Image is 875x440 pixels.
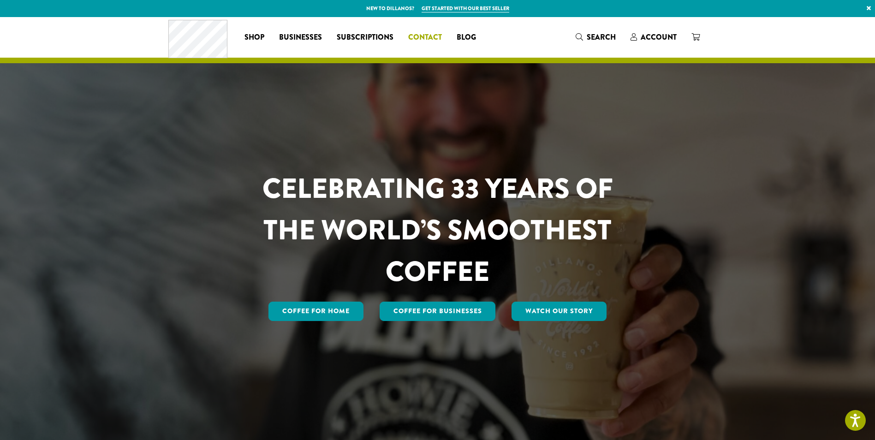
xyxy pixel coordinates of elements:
[237,30,272,45] a: Shop
[380,302,496,321] a: Coffee For Businesses
[568,30,623,45] a: Search
[279,32,322,43] span: Businesses
[244,32,264,43] span: Shop
[457,32,476,43] span: Blog
[587,32,616,42] span: Search
[268,302,363,321] a: Coffee for Home
[337,32,393,43] span: Subscriptions
[235,168,640,292] h1: CELEBRATING 33 YEARS OF THE WORLD’S SMOOTHEST COFFEE
[422,5,509,12] a: Get started with our best seller
[641,32,677,42] span: Account
[512,302,607,321] a: Watch Our Story
[408,32,442,43] span: Contact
